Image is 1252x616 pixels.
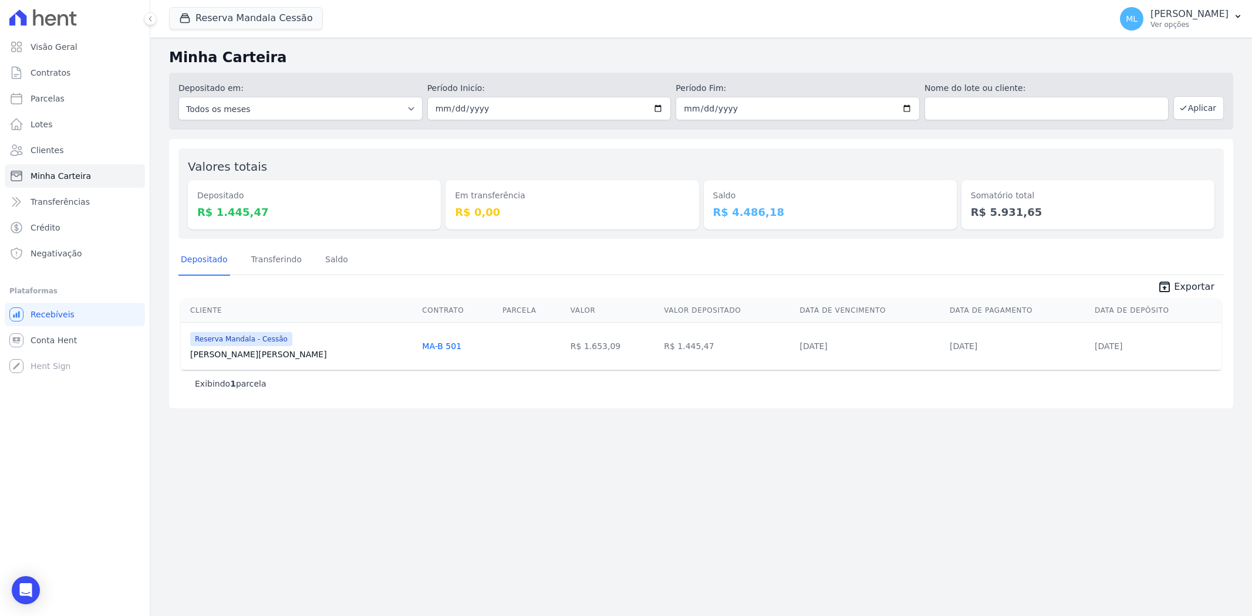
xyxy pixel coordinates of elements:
[422,341,461,351] a: MA-B 501
[5,303,145,326] a: Recebíveis
[197,189,431,202] dt: Depositado
[676,82,920,94] label: Período Fim:
[31,144,63,156] span: Clientes
[190,348,413,360] a: [PERSON_NAME][PERSON_NAME]
[1150,20,1229,29] p: Ver opções
[1148,280,1224,296] a: unarchive Exportar
[31,93,65,104] span: Parcelas
[230,379,236,388] b: 1
[181,299,417,323] th: Cliente
[924,82,1169,94] label: Nome do lote ou cliente:
[178,83,244,93] label: Depositado em:
[945,299,1090,323] th: Data de Pagamento
[659,322,795,370] td: R$ 1.445,47
[1126,15,1138,23] span: ML
[1173,96,1224,120] button: Aplicar
[31,170,91,182] span: Minha Carteira
[31,334,77,346] span: Conta Hent
[5,329,145,352] a: Conta Hent
[713,204,947,220] dd: R$ 4.486,18
[12,576,40,604] div: Open Intercom Messenger
[5,113,145,136] a: Lotes
[9,284,140,298] div: Plataformas
[566,322,659,370] td: R$ 1.653,09
[5,138,145,162] a: Clientes
[1174,280,1214,294] span: Exportar
[1090,299,1221,323] th: Data de Depósito
[178,245,230,276] a: Depositado
[31,222,60,233] span: Crédito
[5,61,145,84] a: Contratos
[1157,280,1172,294] i: unarchive
[5,87,145,110] a: Parcelas
[455,204,689,220] dd: R$ 0,00
[31,196,90,208] span: Transferências
[659,299,795,323] th: Valor Depositado
[799,341,827,351] a: [DATE]
[5,216,145,239] a: Crédito
[195,378,266,390] p: Exibindo parcela
[169,47,1233,68] h2: Minha Carteira
[323,245,350,276] a: Saldo
[31,309,75,320] span: Recebíveis
[190,332,292,346] span: Reserva Mandala - Cessão
[713,189,947,202] dt: Saldo
[427,82,671,94] label: Período Inicío:
[795,299,945,323] th: Data de Vencimento
[1111,2,1252,35] button: ML [PERSON_NAME] Ver opções
[5,164,145,188] a: Minha Carteira
[971,204,1205,220] dd: R$ 5.931,65
[1150,8,1229,20] p: [PERSON_NAME]
[31,248,82,259] span: Negativação
[188,160,267,174] label: Valores totais
[1095,341,1122,351] a: [DATE]
[5,242,145,265] a: Negativação
[5,35,145,59] a: Visão Geral
[5,190,145,214] a: Transferências
[249,245,305,276] a: Transferindo
[498,299,566,323] th: Parcela
[455,189,689,202] dt: Em transferência
[950,341,977,351] a: [DATE]
[31,41,77,53] span: Visão Geral
[417,299,498,323] th: Contrato
[566,299,659,323] th: Valor
[169,7,323,29] button: Reserva Mandala Cessão
[31,67,70,79] span: Contratos
[31,119,53,130] span: Lotes
[971,189,1205,202] dt: Somatório total
[197,204,431,220] dd: R$ 1.445,47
